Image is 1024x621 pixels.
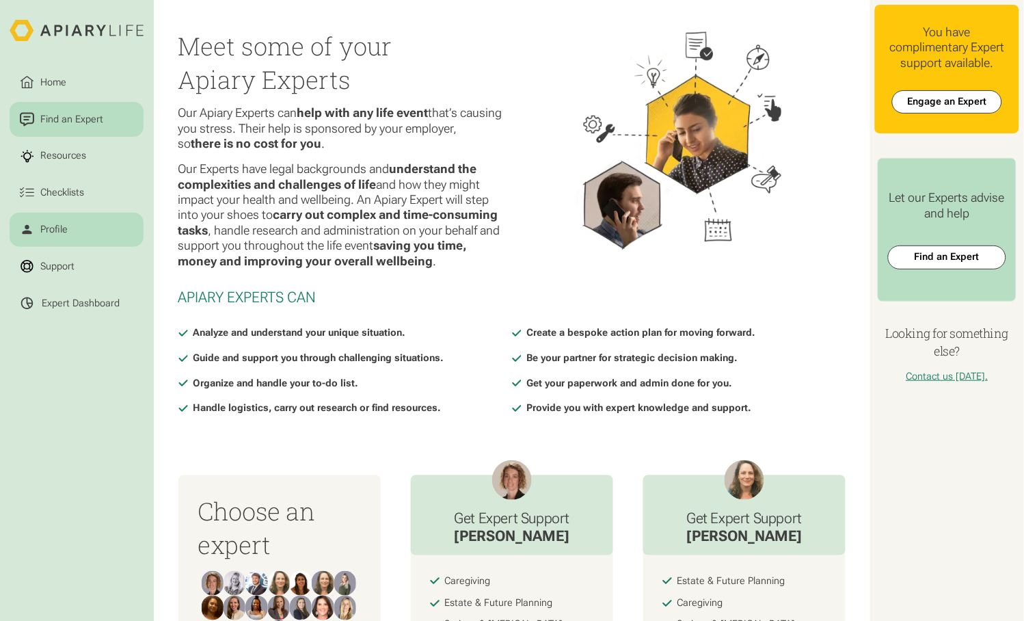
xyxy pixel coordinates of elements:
[454,527,569,546] div: [PERSON_NAME]
[297,105,429,120] strong: help with any life event
[38,222,70,237] div: Profile
[527,376,733,391] div: Get your paperwork and admin done for you.
[178,238,468,267] strong: saving you time, money and improving your overall wellbeing
[888,190,1006,221] div: Let our Experts advise and help
[193,401,441,416] div: Handle logistics, carry out research or find resources.
[10,102,144,136] a: Find an Expert
[191,136,322,150] strong: there is no cost for you
[193,326,405,341] div: Analyze and understand your unique situation.
[178,207,498,237] strong: carry out complex and time-consuming tasks
[178,29,502,96] h2: Meet some of your Apiary Experts
[888,246,1006,269] a: Find an Expert
[10,176,144,210] a: Checklists
[38,259,77,274] div: Support
[677,575,785,587] div: Estate & Future Planning
[10,66,144,100] a: Home
[38,149,89,164] div: Resources
[10,213,144,247] a: Profile
[38,112,106,127] div: Find an Expert
[10,250,144,284] a: Support
[454,510,569,527] h3: Get Expert Support
[686,510,802,527] h3: Get Expert Support
[527,401,752,416] div: Provide you with expert knowledge and support.
[686,527,802,546] div: [PERSON_NAME]
[198,494,361,561] h3: Choose an expert
[892,90,1002,114] a: Engage an Expert
[445,597,553,609] div: Estate & Future Planning
[10,139,144,173] a: Resources
[527,326,756,341] div: Create a bespoke action plan for moving forward.
[906,371,988,382] a: Contact us [DATE].
[178,161,502,269] p: Our Experts have legal backgrounds and and how they might impact your health and wellbeing. An Ap...
[178,161,477,191] strong: understand the complexities and challenges of life
[178,289,846,306] h2: Apiary Experts Can
[38,185,87,200] div: Checklists
[875,324,1019,361] h4: Looking for something else?
[193,351,444,366] div: Guide and support you through challenging situations.
[885,25,1010,70] div: You have complimentary Expert support available.
[42,298,120,310] div: Expert Dashboard
[38,75,69,90] div: Home
[445,575,491,587] div: Caregiving
[10,287,144,321] a: Expert Dashboard
[527,351,738,366] div: Be your partner for strategic decision making.
[193,376,358,391] div: Organize and handle your to-do list.
[178,105,502,151] p: Our Apiary Experts can that’s causing you stress. Their help is sponsored by your employer, so .
[677,597,723,609] div: Caregiving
